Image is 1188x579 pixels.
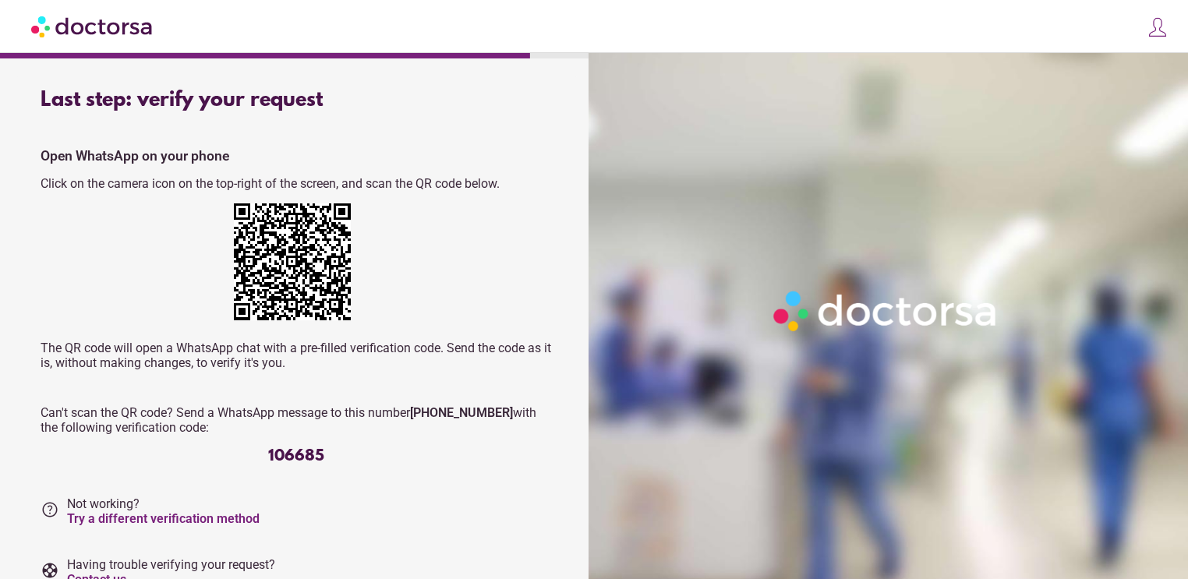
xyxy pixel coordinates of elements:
strong: [PHONE_NUMBER] [410,405,513,420]
strong: Open WhatsApp on your phone [41,148,229,164]
a: Try a different verification method [67,511,260,526]
div: 106685 [41,447,552,465]
img: icons8-customer-100.png [1147,16,1169,38]
img: Doctorsa.com [31,9,154,44]
img: Logo-Doctorsa-trans-White-partial-flat.png [767,284,1005,337]
p: The QR code will open a WhatsApp chat with a pre-filled verification code. Send the code as it is... [41,341,552,370]
i: help [41,500,59,519]
p: Click on the camera icon on the top-right of the screen, and scan the QR code below. [41,176,552,191]
div: Last step: verify your request [41,89,552,112]
div: https://wa.me/+12673231263?text=My+request+verification+code+is+106685 [234,203,359,328]
span: Not working? [67,496,260,526]
img: bxCWjhIkoAAAAASUVORK5CYII= [234,203,351,320]
p: Can't scan the QR code? Send a WhatsApp message to this number with the following verification code: [41,405,552,435]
